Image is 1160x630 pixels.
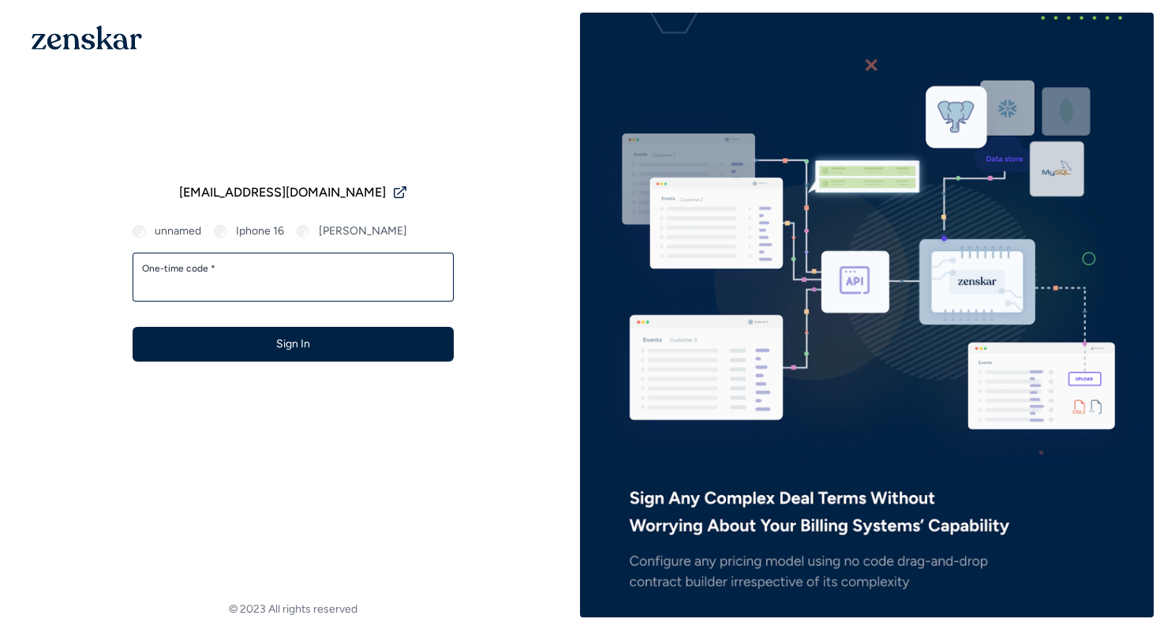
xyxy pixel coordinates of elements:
[236,224,284,238] label: Iphone 16
[155,224,201,238] label: unnamed
[6,602,580,617] footer: © 2023 All rights reserved
[319,224,407,238] label: [PERSON_NAME]
[32,25,142,50] img: 1OGAJ2xQqyY4LXKgY66KYq0eOWRCkrZdAb3gUhuVAqdWPZE9SRJmCz+oDMSn4zDLXe31Ii730ItAGKgCKgCCgCikA4Av8PJUP...
[179,183,386,202] span: [EMAIL_ADDRESS][DOMAIN_NAME]
[142,262,444,275] label: One-time code *
[133,327,454,362] button: Sign In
